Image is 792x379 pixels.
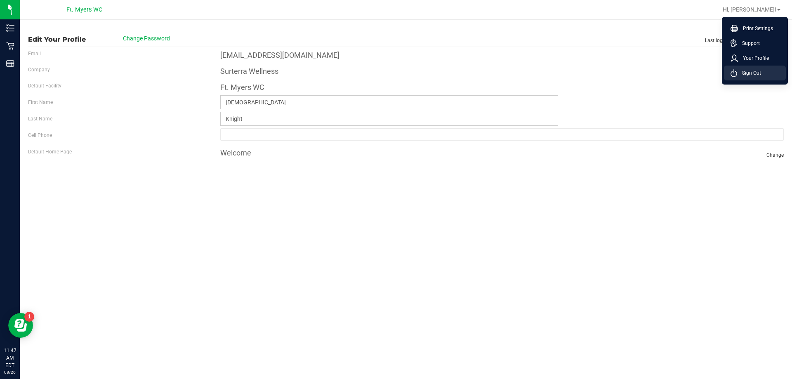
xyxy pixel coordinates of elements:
button: Change Password [105,31,188,45]
span: Print Settings [738,24,773,33]
li: Sign Out [724,66,786,80]
span: Change [766,151,784,159]
span: Edit Your Profile [28,35,94,43]
h4: Ft. Myers WC [220,83,784,92]
h4: Welcome [220,149,784,157]
inline-svg: Retail [6,42,14,50]
label: Last Name [28,115,52,122]
span: Last login: [DATE] 10:19:40 AM EDT [705,37,784,44]
a: Support [731,39,783,47]
input: Format: (999) 999-9999 [220,128,784,141]
inline-svg: Reports [6,59,14,68]
label: Cell Phone [28,132,52,139]
h4: [EMAIL_ADDRESS][DOMAIN_NAME] [220,51,339,59]
p: 11:47 AM EDT [4,347,16,369]
p: 08/26 [4,369,16,375]
label: Default Home Page [28,148,72,155]
label: Company [28,66,50,73]
span: Sign Out [737,69,761,77]
h4: Surterra Wellness [220,67,278,75]
label: Default Facility [28,82,61,89]
span: Support [737,39,760,47]
span: Ft. Myers WC [66,6,102,13]
label: First Name [28,99,53,106]
span: Your Profile [738,54,769,62]
iframe: Resource center [8,313,33,338]
label: Email [28,50,41,57]
span: Hi, [PERSON_NAME]! [723,6,776,13]
iframe: Resource center unread badge [24,312,34,322]
inline-svg: Inventory [6,24,14,32]
span: Change Password [123,35,170,42]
